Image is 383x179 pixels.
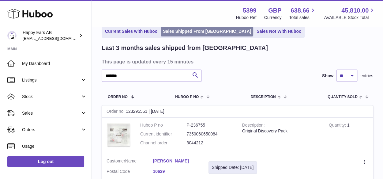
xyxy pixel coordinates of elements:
[250,95,276,99] span: Description
[22,110,81,116] span: Sales
[243,6,257,15] strong: 5399
[264,15,282,21] div: Currency
[140,122,186,128] dt: Huboo P no
[23,30,78,41] div: Happy Ears AB
[242,128,320,134] div: Original Discovery Pack
[341,6,369,15] span: 45,810.00
[107,169,153,176] dt: Postal Code
[153,158,199,164] a: [PERSON_NAME]
[186,131,233,137] dd: 7350060650084
[22,61,87,67] span: My Dashboard
[108,95,128,99] span: Order No
[140,140,186,146] dt: Channel order
[22,94,81,100] span: Stock
[103,26,160,36] a: Current Sales with Huboo
[107,109,126,115] strong: Order no
[102,44,268,52] h2: Last 3 months sales shipped from [GEOGRAPHIC_DATA]
[22,127,81,133] span: Orders
[102,58,372,65] h3: This page is updated every 15 minutes
[107,158,125,163] span: Customer
[291,6,309,15] span: 638.66
[289,15,316,21] span: Total sales
[236,15,257,21] div: Huboo Ref
[107,122,131,147] img: 53991712582217.png
[324,118,373,154] td: 1
[268,6,281,15] strong: GBP
[329,123,347,129] strong: Quantity
[107,158,153,166] dt: Name
[324,6,376,21] a: 45,810.00 AVAILABLE Stock Total
[242,123,265,129] strong: Description
[289,6,316,21] a: 638.66 Total sales
[161,26,253,36] a: Sales Shipped From [GEOGRAPHIC_DATA]
[186,140,233,146] dd: 3044212
[23,36,90,41] span: [EMAIL_ADDRESS][DOMAIN_NAME]
[140,131,186,137] dt: Current identifier
[22,143,87,149] span: Usage
[102,105,373,118] div: 123295551 | [DATE]
[254,26,303,36] a: Sales Not With Huboo
[186,122,233,128] dd: P-236755
[7,31,17,40] img: 3pl@happyearsearplugs.com
[212,165,254,170] div: Shipped Date: [DATE]
[22,77,81,83] span: Listings
[7,156,84,167] a: Log out
[153,169,199,174] a: 10629
[175,95,199,99] span: Huboo P no
[360,73,373,79] span: entries
[324,15,376,21] span: AVAILABLE Stock Total
[328,95,358,99] span: Quantity Sold
[322,73,333,79] label: Show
